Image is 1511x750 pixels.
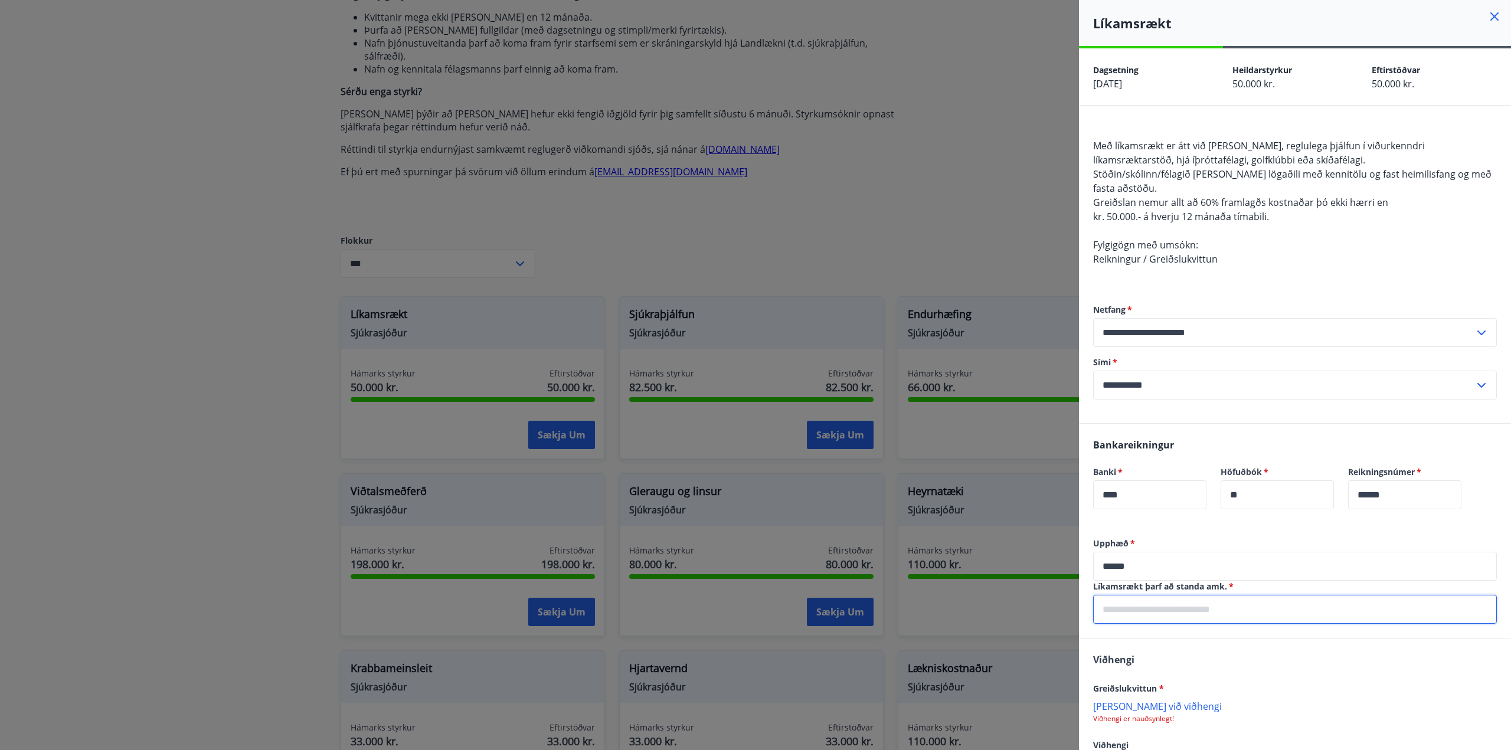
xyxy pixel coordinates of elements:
[1093,168,1492,195] span: Stöðin/skólinn/félagið [PERSON_NAME] lögaðili með kennitölu og fast heimilisfang og með fasta aðs...
[1348,466,1461,478] label: Reikningsnúmer
[1093,238,1198,251] span: Fylgigögn með umsókn:
[1093,552,1497,581] div: Upphæð
[1093,356,1497,368] label: Sími
[1093,595,1497,624] div: Líkamsrækt þarf að standa amk.
[1221,466,1334,478] label: Höfuðbók
[1093,77,1122,90] span: [DATE]
[1372,77,1414,90] span: 50.000 kr.
[1093,683,1164,694] span: Greiðslukvittun
[1093,210,1269,223] span: kr. 50.000.- á hverju 12 mánaða tímabili.
[1093,438,1174,451] span: Bankareikningur
[1093,253,1218,266] span: Reikningur / Greiðslukvittun
[1093,14,1511,32] h4: Líkamsrækt
[1093,139,1425,166] span: Með líkamsrækt er átt við [PERSON_NAME], reglulega þjálfun í viðurkenndri líkamsræktarstöð, hjá í...
[1093,64,1139,76] span: Dagsetning
[1093,466,1206,478] label: Banki
[1093,538,1497,549] label: Upphæð
[1232,64,1292,76] span: Heildarstyrkur
[1232,77,1275,90] span: 50.000 kr.
[1093,714,1497,723] p: Viðhengi er nauðsynlegt!
[1093,196,1388,209] span: Greiðslan nemur allt að 60% framlagðs kostnaðar þó ekki hærri en
[1372,64,1420,76] span: Eftirstöðvar
[1093,700,1497,712] p: [PERSON_NAME] við viðhengi
[1093,653,1134,666] span: Viðhengi
[1093,581,1497,592] label: Líkamsrækt þarf að standa amk.
[1093,304,1497,316] label: Netfang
